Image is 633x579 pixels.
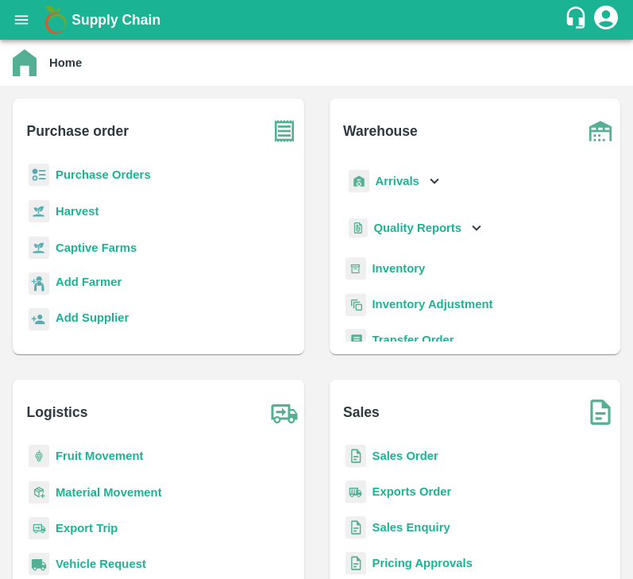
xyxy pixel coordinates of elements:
img: qualityReport [349,218,368,238]
div: Arrivals [345,164,444,199]
a: Fruit Movement [56,450,144,462]
img: purchase [264,111,304,151]
a: Material Movement [56,486,162,499]
img: sales [345,516,366,539]
b: Add Supplier [56,311,129,324]
b: Quality Reports [374,222,462,234]
a: Exports Order [372,485,452,498]
b: Add Farmer [56,276,122,288]
b: Logistics [27,401,88,423]
a: Sales Order [372,450,438,462]
a: Purchase Orders [56,168,151,181]
img: whTransfer [345,329,366,352]
img: material [29,481,49,504]
a: Vehicle Request [56,558,146,570]
b: Supply Chain [71,12,160,28]
a: Inventory [372,262,426,275]
a: Add Farmer [56,273,122,295]
img: harvest [29,236,49,260]
a: Inventory Adjustment [372,298,493,311]
div: Quality Reports [345,212,486,245]
img: delivery [29,517,49,540]
a: Supply Chain [71,9,564,31]
a: Captive Farms [56,241,137,254]
img: soSales [581,392,620,432]
a: Sales Enquiry [372,521,450,534]
b: Home [49,56,82,69]
a: Harvest [56,205,98,218]
div: account of current user [592,3,620,37]
a: Export Trip [56,522,118,535]
img: supplier [29,308,49,331]
img: whInventory [345,257,366,280]
a: Add Supplier [56,309,129,330]
img: whArrival [349,170,369,193]
a: Pricing Approvals [372,557,473,569]
div: customer-support [564,6,592,34]
b: Sales [343,401,380,423]
img: logo [40,4,71,36]
img: vehicle [29,553,49,576]
img: inventory [345,293,366,316]
b: Arrivals [376,175,419,187]
img: sales [345,445,366,468]
img: sales [345,552,366,575]
a: Transfer Order [372,334,454,346]
button: open drawer [3,2,40,38]
img: farmer [29,272,49,295]
img: warehouse [581,111,620,151]
img: fruit [29,445,49,468]
img: truck [264,392,304,432]
b: Warehouse [343,120,418,142]
b: Purchase order [27,120,129,142]
img: shipments [345,481,366,504]
img: home [13,49,37,76]
img: reciept [29,164,49,187]
img: harvest [29,199,49,223]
